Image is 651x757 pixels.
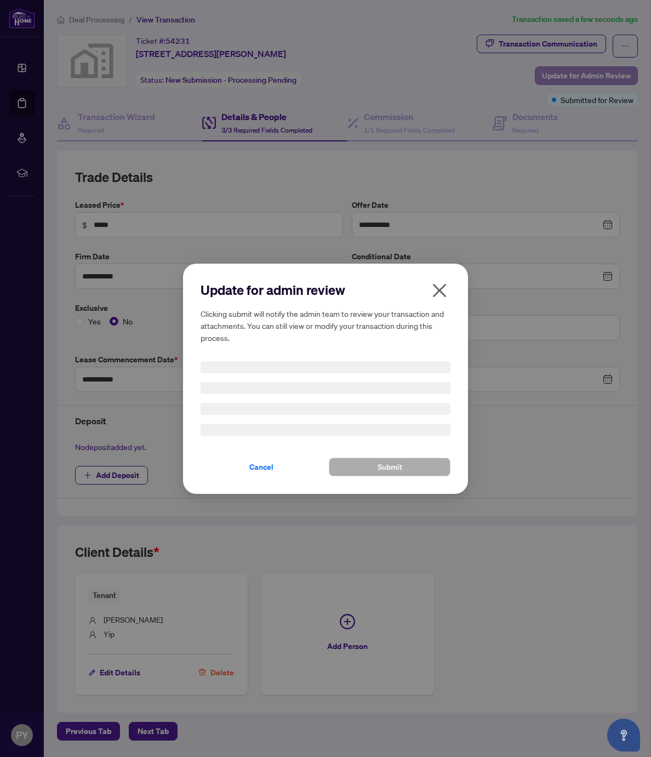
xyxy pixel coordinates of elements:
span: Cancel [249,458,273,476]
button: Cancel [201,458,322,476]
h5: Clicking submit will notify the admin team to review your transaction and attachments. You can st... [201,308,450,344]
button: Open asap [607,719,640,752]
h2: Update for admin review [201,281,450,299]
button: Submit [329,458,450,476]
span: close [431,282,448,299]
